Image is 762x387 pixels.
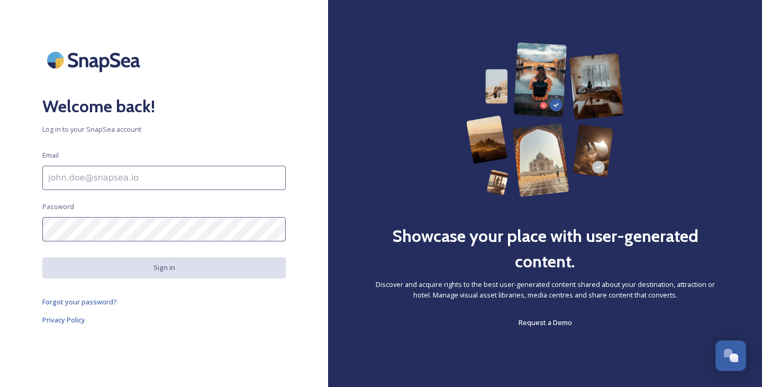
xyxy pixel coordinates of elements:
[42,295,286,308] a: Forgot your password?
[42,315,85,325] span: Privacy Policy
[42,257,286,278] button: Sign in
[370,280,720,300] span: Discover and acquire rights to the best user-generated content shared about your destination, att...
[42,42,148,78] img: SnapSea Logo
[466,42,624,197] img: 63b42ca75bacad526042e722_Group%20154-p-800.png
[42,297,117,307] span: Forgot your password?
[42,150,59,160] span: Email
[519,318,572,327] span: Request a Demo
[42,166,286,190] input: john.doe@snapsea.io
[519,316,572,329] a: Request a Demo
[42,124,286,134] span: Log in to your SnapSea account
[715,340,746,371] button: Open Chat
[42,202,74,212] span: Password
[42,94,286,119] h2: Welcome back!
[370,223,720,274] h2: Showcase your place with user-generated content.
[42,313,286,326] a: Privacy Policy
